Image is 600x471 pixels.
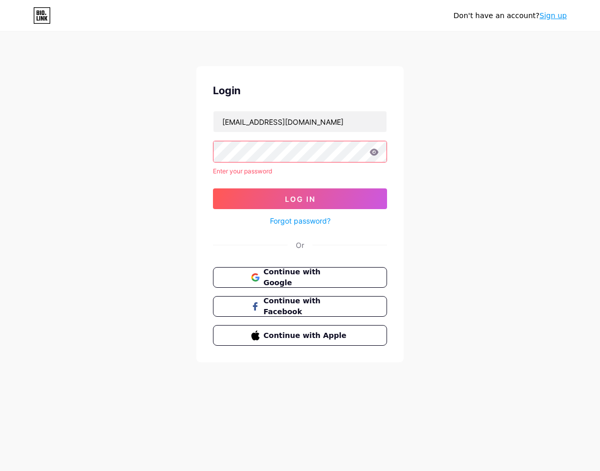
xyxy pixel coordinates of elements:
[213,296,387,317] button: Continue with Facebook
[213,167,387,176] div: Enter your password
[264,296,349,317] span: Continue with Facebook
[213,83,387,98] div: Login
[264,267,349,288] span: Continue with Google
[539,11,567,20] a: Sign up
[213,325,387,346] button: Continue with Apple
[213,111,387,132] input: Username
[213,267,387,288] button: Continue with Google
[213,188,387,209] button: Log In
[285,195,316,203] span: Log In
[264,330,349,341] span: Continue with Apple
[296,240,304,251] div: Or
[270,215,331,226] a: Forgot password?
[453,10,567,21] div: Don't have an account?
